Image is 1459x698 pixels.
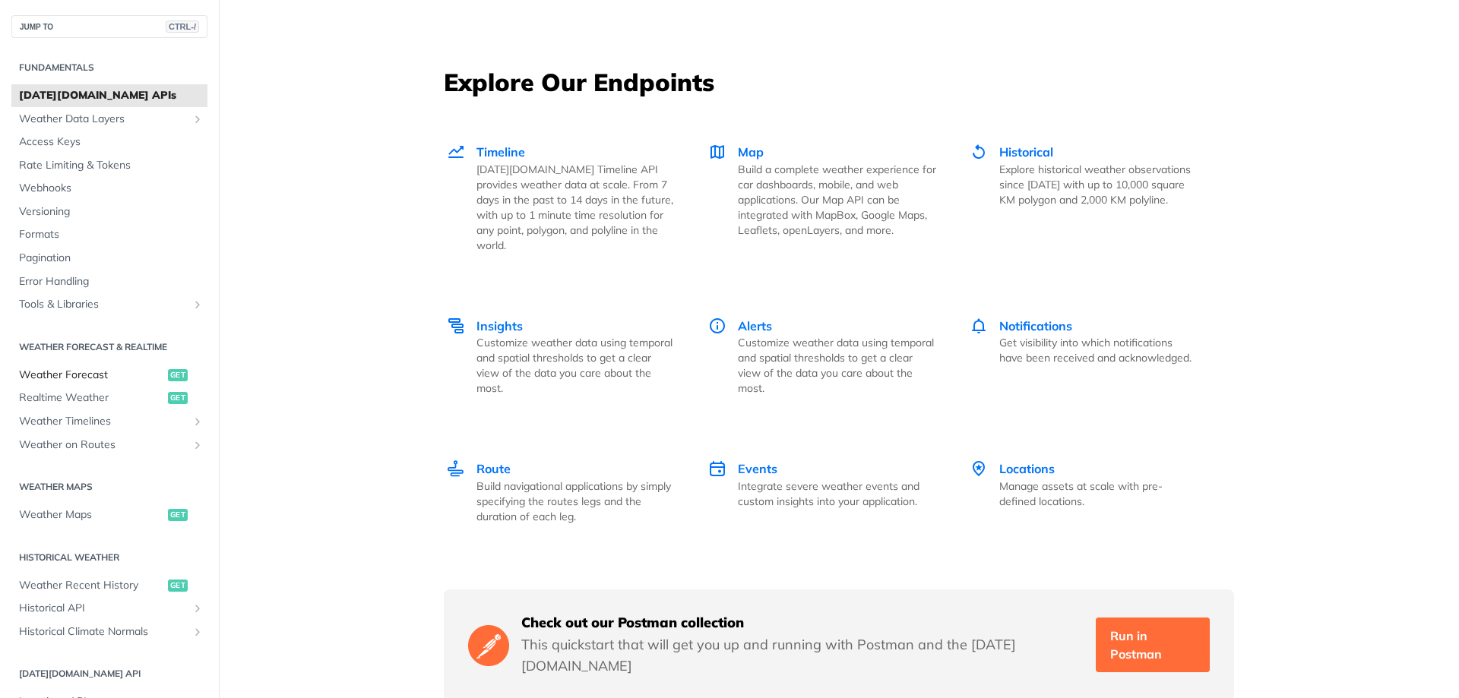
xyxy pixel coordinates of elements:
[692,111,953,285] a: Map Map Build a complete weather experience for car dashboards, mobile, and web applications. Our...
[738,162,936,238] p: Build a complete weather experience for car dashboards, mobile, and web applications. Our Map API...
[168,580,188,592] span: get
[970,460,988,478] img: Locations
[19,112,188,127] span: Weather Data Layers
[19,158,204,173] span: Rate Limiting & Tokens
[191,602,204,614] button: Show subpages for Historical API
[19,601,188,616] span: Historical API
[953,111,1214,285] a: Historical Historical Explore historical weather observations since [DATE] with up to 10,000 squa...
[692,428,953,556] a: Events Events Integrate severe weather events and custom insights into your application.
[476,144,525,159] span: Timeline
[708,460,726,478] img: Events
[19,134,204,150] span: Access Keys
[11,61,207,74] h2: Fundamentals
[19,88,204,103] span: [DATE][DOMAIN_NAME] APIs
[521,634,1084,677] p: This quickstart that will get you up and running with Postman and the [DATE][DOMAIN_NAME]
[11,201,207,223] a: Versioning
[447,460,465,478] img: Route
[447,317,465,335] img: Insights
[708,317,726,335] img: Alerts
[444,65,1234,99] h3: Explore Our Endpoints
[476,162,675,253] p: [DATE][DOMAIN_NAME] Timeline API provides weather data at scale. From 7 days in the past to 14 da...
[11,108,207,131] a: Weather Data LayersShow subpages for Weather Data Layers
[445,285,692,428] a: Insights Insights Customize weather data using temporal and spatial thresholds to get a clear vie...
[191,415,204,428] button: Show subpages for Weather Timelines
[11,434,207,456] a: Weather on RoutesShow subpages for Weather on Routes
[999,162,1198,207] p: Explore historical weather observations since [DATE] with up to 10,000 square KM polygon and 2,00...
[168,509,188,521] span: get
[447,143,465,161] img: Timeline
[11,387,207,409] a: Realtime Weatherget
[19,578,164,593] span: Weather Recent History
[1096,617,1210,672] a: Run in Postman
[168,392,188,404] span: get
[11,340,207,354] h2: Weather Forecast & realtime
[738,461,777,476] span: Events
[11,177,207,200] a: Webhooks
[476,461,511,476] span: Route
[999,318,1072,333] span: Notifications
[999,478,1198,509] p: Manage assets at scale with pre-defined locations.
[19,437,188,453] span: Weather on Routes
[19,390,164,406] span: Realtime Weather
[11,410,207,433] a: Weather TimelinesShow subpages for Weather Timelines
[445,428,692,556] a: Route Route Build navigational applications by simply specifying the routes legs and the duration...
[521,614,1084,632] h5: Check out our Postman collection
[999,335,1198,365] p: Get visibility into which notifications have been received and acknowledged.
[738,478,936,509] p: Integrate severe weather events and custom insights into your application.
[692,285,953,428] a: Alerts Alerts Customize weather data using temporal and spatial thresholds to get a clear view of...
[11,480,207,494] h2: Weather Maps
[11,84,207,107] a: [DATE][DOMAIN_NAME] APIs
[11,223,207,246] a: Formats
[708,143,726,161] img: Map
[19,368,164,383] span: Weather Forecast
[19,274,204,289] span: Error Handling
[19,204,204,220] span: Versioning
[19,297,188,312] span: Tools & Libraries
[191,626,204,638] button: Show subpages for Historical Climate Normals
[11,597,207,620] a: Historical APIShow subpages for Historical API
[166,21,199,33] span: CTRL-/
[19,624,188,640] span: Historical Climate Normals
[468,623,509,668] img: Postman Logo
[191,439,204,451] button: Show subpages for Weather on Routes
[11,551,207,564] h2: Historical Weather
[999,144,1053,159] span: Historical
[970,143,988,161] img: Historical
[445,111,692,285] a: Timeline Timeline [DATE][DOMAIN_NAME] Timeline API provides weather data at scale. From 7 days in...
[11,293,207,316] a: Tools & LibrariesShow subpages for Tools & Libraries
[19,414,188,429] span: Weather Timelines
[738,144,764,159] span: Map
[191,113,204,125] button: Show subpages for Weather Data Layers
[970,317,988,335] img: Notifications
[11,270,207,293] a: Error Handling
[11,247,207,270] a: Pagination
[19,181,204,196] span: Webhooks
[11,131,207,153] a: Access Keys
[953,428,1214,556] a: Locations Locations Manage assets at scale with pre-defined locations.
[11,667,207,681] h2: [DATE][DOMAIN_NAME] API
[738,318,772,333] span: Alerts
[11,574,207,597] a: Weather Recent Historyget
[476,478,675,524] p: Build navigational applications by simply specifying the routes legs and the duration of each leg.
[476,335,675,396] p: Customize weather data using temporal and spatial thresholds to get a clear view of the data you ...
[738,335,936,396] p: Customize weather data using temporal and spatial thresholds to get a clear view of the data you ...
[999,461,1055,476] span: Locations
[19,227,204,242] span: Formats
[191,298,204,311] button: Show subpages for Tools & Libraries
[11,621,207,643] a: Historical Climate NormalsShow subpages for Historical Climate Normals
[476,318,523,333] span: Insights
[11,15,207,38] button: JUMP TOCTRL-/
[11,154,207,177] a: Rate Limiting & Tokens
[11,504,207,526] a: Weather Mapsget
[953,285,1214,428] a: Notifications Notifications Get visibility into which notifications have been received and acknow...
[168,369,188,381] span: get
[19,507,164,523] span: Weather Maps
[19,251,204,266] span: Pagination
[11,364,207,387] a: Weather Forecastget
